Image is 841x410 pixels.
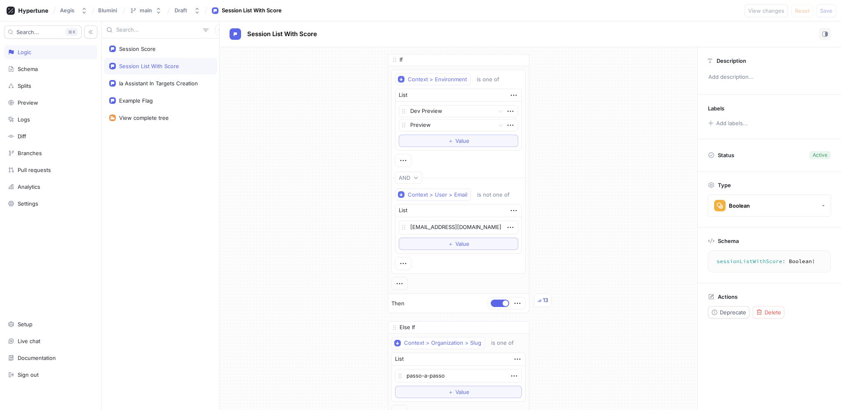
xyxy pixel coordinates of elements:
button: Draft [171,4,204,17]
span: Session List With Score [247,31,317,37]
div: Preview [18,99,38,106]
div: AND [399,174,410,181]
button: Context > Environment [395,73,471,85]
div: Schema [18,66,38,72]
button: Add labels... [705,118,750,128]
div: Setup [18,321,32,328]
span: Search... [16,30,39,34]
div: Aegis [60,7,74,14]
div: Session Score [119,46,156,52]
button: Deprecate [708,306,749,318]
textarea: sessionListWithScore: Boolean! [712,254,827,269]
div: 13 [543,296,548,305]
div: Session List With Score [222,7,282,15]
button: Save [816,4,836,17]
textarea: passo-a-passo [395,369,522,383]
p: Status [718,149,734,161]
span: Deprecate [720,310,746,315]
div: View complete tree [119,115,169,121]
div: Live chat [18,338,40,344]
div: Example Flag [119,97,153,104]
span: Blumini [98,7,117,13]
span: Value [455,138,469,143]
p: Else If [400,323,415,332]
div: Documentation [18,355,56,361]
span: Delete [765,310,781,315]
button: is one of [487,337,526,349]
div: is not one of [477,191,510,198]
div: Draft [175,7,187,14]
p: Type [718,182,731,188]
div: Analytics [18,183,40,190]
p: Labels [708,105,724,112]
div: Pull requests [18,167,51,173]
button: ＋Value [399,238,518,250]
div: List [395,355,404,363]
span: View changes [748,8,784,13]
p: Add description... [705,70,834,84]
div: is one of [477,76,499,83]
div: Context > Environment [408,76,467,83]
div: Session List With Score [119,63,179,69]
div: Ia Assistant In Targets Creation [119,80,198,87]
button: ＋Value [395,386,522,398]
button: Reset [791,4,813,17]
button: Delete [753,306,784,318]
div: Logs [18,116,30,123]
div: List [399,206,407,215]
div: K [65,28,78,36]
span: ＋ [448,389,453,394]
button: ＋Value [399,135,518,147]
div: Context > User > Email [408,191,467,198]
div: Context > Organization > Slug [404,339,481,346]
button: Boolean [708,195,831,217]
button: Aegis [57,4,91,17]
button: is one of [473,73,511,85]
button: Search...K [4,25,82,39]
p: Actions [718,293,738,300]
div: main [140,7,152,14]
span: Value [455,389,469,394]
span: Value [455,241,469,246]
div: Active [813,151,827,159]
span: ＋ [448,241,453,246]
button: main [126,4,165,17]
p: Then [391,300,404,308]
span: Save [820,8,832,13]
span: Reset [795,8,809,13]
div: Sign out [18,371,39,378]
div: Diff [18,133,26,140]
a: Documentation [4,351,97,365]
div: Boolean [729,202,750,209]
div: Branches [18,150,42,156]
button: Context > Organization > Slug [391,337,485,349]
div: is one of [491,339,514,346]
p: Schema [718,238,739,244]
span: ＋ [448,138,453,143]
input: Search... [116,26,200,34]
div: List [399,91,407,99]
div: Settings [18,200,38,207]
p: Description [717,57,746,64]
button: AND [395,172,422,184]
p: If [400,56,403,64]
button: Context > User > Email [395,188,471,201]
button: View changes [744,4,788,17]
div: Logic [18,49,31,55]
div: Splits [18,82,31,89]
button: is not one of [473,188,522,201]
textarea: [EMAIL_ADDRESS][DOMAIN_NAME] [399,220,518,234]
